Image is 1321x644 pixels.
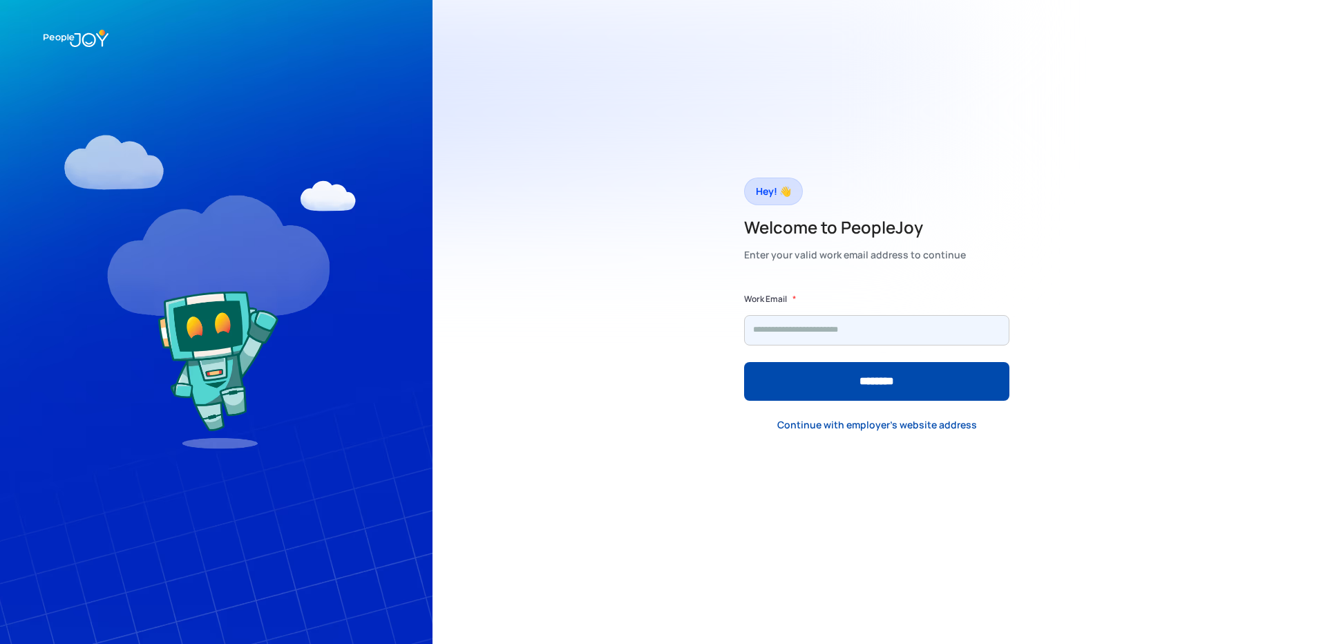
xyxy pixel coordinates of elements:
[777,418,977,432] div: Continue with employer's website address
[744,216,966,238] h2: Welcome to PeopleJoy
[744,292,787,306] label: Work Email
[766,411,988,439] a: Continue with employer's website address
[756,182,791,201] div: Hey! 👋
[744,245,966,265] div: Enter your valid work email address to continue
